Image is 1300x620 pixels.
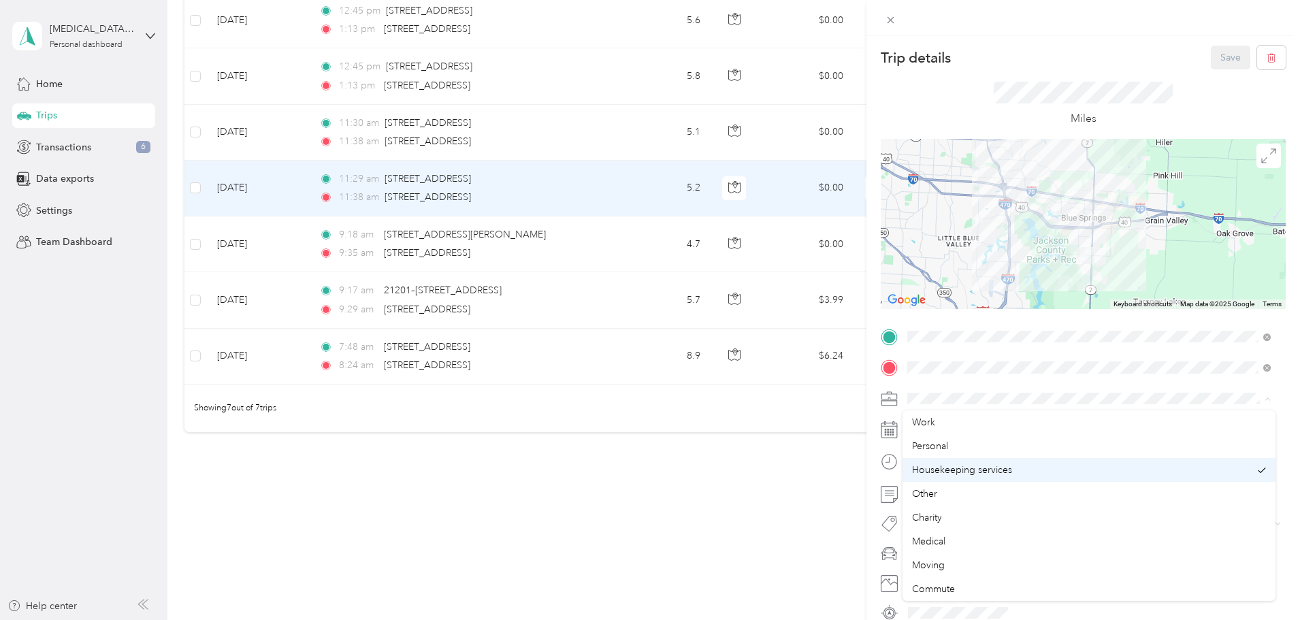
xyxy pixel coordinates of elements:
span: Moving [912,559,945,571]
p: Trip details [881,48,951,67]
p: Miles [1071,110,1096,127]
img: Google [884,291,929,309]
span: Work [912,417,935,428]
a: Open this area in Google Maps (opens a new window) [884,291,929,309]
a: Terms (opens in new tab) [1263,300,1282,308]
span: Charity [912,512,942,523]
span: Medical [912,536,945,547]
span: Map data ©2025 Google [1180,300,1254,308]
button: Keyboard shortcuts [1114,299,1172,309]
span: Housekeeping services [912,464,1012,476]
span: Other [912,488,937,500]
span: Commute [912,583,955,595]
span: Personal [912,440,948,452]
iframe: Everlance-gr Chat Button Frame [1224,544,1300,620]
